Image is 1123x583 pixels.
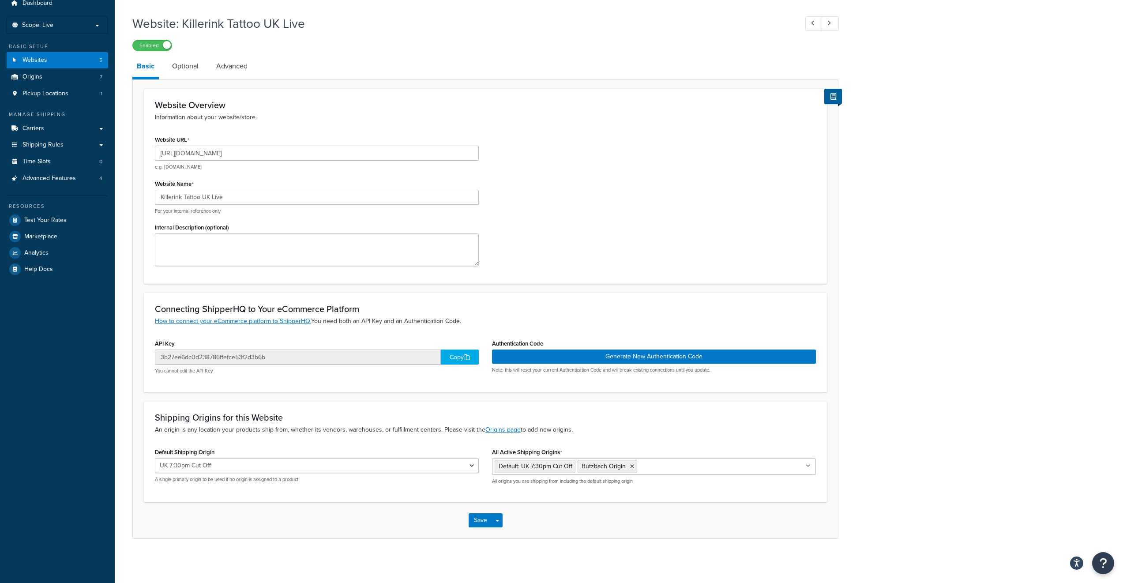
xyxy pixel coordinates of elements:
[805,16,823,31] a: Previous Record
[469,513,492,527] button: Save
[24,249,49,257] span: Analytics
[100,73,102,81] span: 7
[155,164,479,170] p: e.g. [DOMAIN_NAME]
[99,175,102,182] span: 4
[155,316,311,326] a: How to connect your eCommerce platform to ShipperHQ.
[7,154,108,170] a: Time Slots0
[155,449,214,455] label: Default Shipping Origin
[7,43,108,50] div: Basic Setup
[441,350,479,365] div: Copy
[168,56,203,77] a: Optional
[822,16,839,31] a: Next Record
[7,86,108,102] a: Pickup Locations1
[7,170,108,187] a: Advanced Features4
[7,69,108,85] li: Origins
[492,449,562,456] label: All Active Shipping Origins
[824,89,842,104] button: Show Help Docs
[7,229,108,244] a: Marketplace
[101,90,102,98] span: 1
[492,350,816,364] button: Generate New Authentication Code
[23,158,51,165] span: Time Slots
[155,413,816,422] h3: Shipping Origins for this Website
[492,340,543,347] label: Authentication Code
[23,141,64,149] span: Shipping Rules
[7,170,108,187] li: Advanced Features
[499,462,572,471] span: Default: UK 7:30pm Cut Off
[155,224,229,231] label: Internal Description (optional)
[155,181,194,188] label: Website Name
[7,154,108,170] li: Time Slots
[23,125,44,132] span: Carriers
[99,56,102,64] span: 5
[492,478,816,485] p: All origins you are shipping from including the default shipping origin
[485,425,521,434] a: Origins page
[155,136,189,143] label: Website URL
[7,245,108,261] a: Analytics
[492,367,816,373] p: Note: this will reset your current Authentication Code and will break existing connections until ...
[7,261,108,277] a: Help Docs
[7,52,108,68] a: Websites5
[99,158,102,165] span: 0
[155,368,479,374] p: You cannot edit the API Key
[7,69,108,85] a: Origins7
[24,233,57,241] span: Marketplace
[7,86,108,102] li: Pickup Locations
[22,22,53,29] span: Scope: Live
[155,316,816,326] p: You need both an API Key and an Authentication Code.
[155,113,816,122] p: Information about your website/store.
[24,217,67,224] span: Test Your Rates
[155,476,479,483] p: A single primary origin to be used if no origin is assigned to a product
[23,73,42,81] span: Origins
[23,175,76,182] span: Advanced Features
[155,208,479,214] p: For your internal reference only
[155,340,175,347] label: API Key
[155,100,816,110] h3: Website Overview
[23,90,68,98] span: Pickup Locations
[23,56,47,64] span: Websites
[133,40,172,51] label: Enabled
[132,56,159,79] a: Basic
[155,425,816,435] p: An origin is any location your products ship from, whether its vendors, warehouses, or fulfillmen...
[1092,552,1114,574] button: Open Resource Center
[132,15,789,32] h1: Website: Killerink Tattoo UK Live
[212,56,252,77] a: Advanced
[7,212,108,228] a: Test Your Rates
[155,304,816,314] h3: Connecting ShipperHQ to Your eCommerce Platform
[24,266,53,273] span: Help Docs
[7,111,108,118] div: Manage Shipping
[7,52,108,68] li: Websites
[7,120,108,137] a: Carriers
[7,203,108,210] div: Resources
[7,137,108,153] a: Shipping Rules
[582,462,626,471] span: Butzbach Origin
